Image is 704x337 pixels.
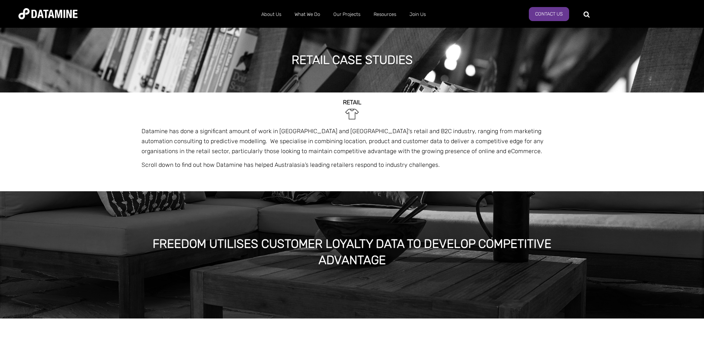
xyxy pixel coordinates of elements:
[142,99,563,106] h2: RETAIL
[327,5,367,24] a: Our Projects
[255,5,288,24] a: About Us
[288,5,327,24] a: What We Do
[367,5,403,24] a: Resources
[142,160,563,170] p: Scroll down to find out how Datamine has helped Australasia’s leading retailers respond to indust...
[142,128,544,155] span: Datamine has done a significant amount of work in [GEOGRAPHIC_DATA] and [GEOGRAPHIC_DATA]'s retai...
[529,7,569,21] a: Contact Us
[127,236,578,269] h1: Freedom Utilises Customer Loyalty Data to Develop Competitive Advantage
[292,52,413,68] h1: retail case studies
[18,8,78,19] img: Datamine
[403,5,432,24] a: Join Us
[344,106,360,122] img: Retail-1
